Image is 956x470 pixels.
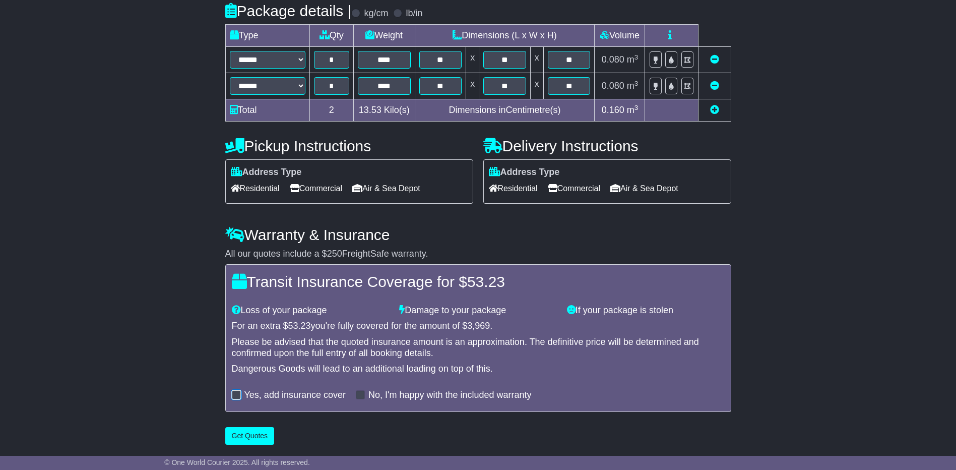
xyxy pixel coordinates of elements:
td: x [530,73,543,99]
span: m [627,54,639,65]
span: 53.23 [288,321,311,331]
span: 0.080 [602,81,624,91]
h4: Delivery Instructions [483,138,731,154]
div: Damage to your package [394,305,562,316]
td: x [466,73,479,99]
div: If your package is stolen [562,305,730,316]
span: Residential [489,181,538,196]
td: Dimensions in Centimetre(s) [415,99,595,122]
span: Commercial [548,181,600,196]
sup: 3 [634,80,639,87]
td: Total [225,99,309,122]
span: Air & Sea Depot [352,181,420,196]
span: 53.23 [467,273,505,290]
div: Dangerous Goods will lead to an additional loading on top of this. [232,364,725,375]
label: kg/cm [364,8,388,19]
a: Remove this item [710,81,719,91]
td: x [530,47,543,73]
label: Address Type [231,167,302,178]
td: Volume [595,25,645,47]
span: 0.160 [602,105,624,115]
span: 13.53 [359,105,381,115]
h4: Package details | [225,3,352,19]
label: lb/in [406,8,422,19]
sup: 3 [634,53,639,61]
td: Dimensions (L x W x H) [415,25,595,47]
td: Type [225,25,309,47]
label: Yes, add insurance cover [244,390,346,401]
td: Kilo(s) [353,99,415,122]
h4: Warranty & Insurance [225,226,731,243]
div: For an extra $ you're fully covered for the amount of $ . [232,321,725,332]
span: 0.080 [602,54,624,65]
label: No, I'm happy with the included warranty [368,390,532,401]
span: Commercial [290,181,342,196]
label: Address Type [489,167,560,178]
h4: Pickup Instructions [225,138,473,154]
div: Loss of your package [227,305,395,316]
button: Get Quotes [225,427,275,445]
td: Qty [309,25,353,47]
h4: Transit Insurance Coverage for $ [232,273,725,290]
div: All our quotes include a $ FreightSafe warranty. [225,249,731,260]
a: Remove this item [710,54,719,65]
span: Air & Sea Depot [610,181,678,196]
div: Please be advised that the quoted insurance amount is an approximation. The definitive price will... [232,337,725,359]
sup: 3 [634,104,639,111]
span: m [627,81,639,91]
span: 250 [327,249,342,259]
td: x [466,47,479,73]
span: 3,969 [467,321,490,331]
a: Add new item [710,105,719,115]
td: 2 [309,99,353,122]
span: Residential [231,181,280,196]
span: © One World Courier 2025. All rights reserved. [164,458,310,466]
span: m [627,105,639,115]
td: Weight [353,25,415,47]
